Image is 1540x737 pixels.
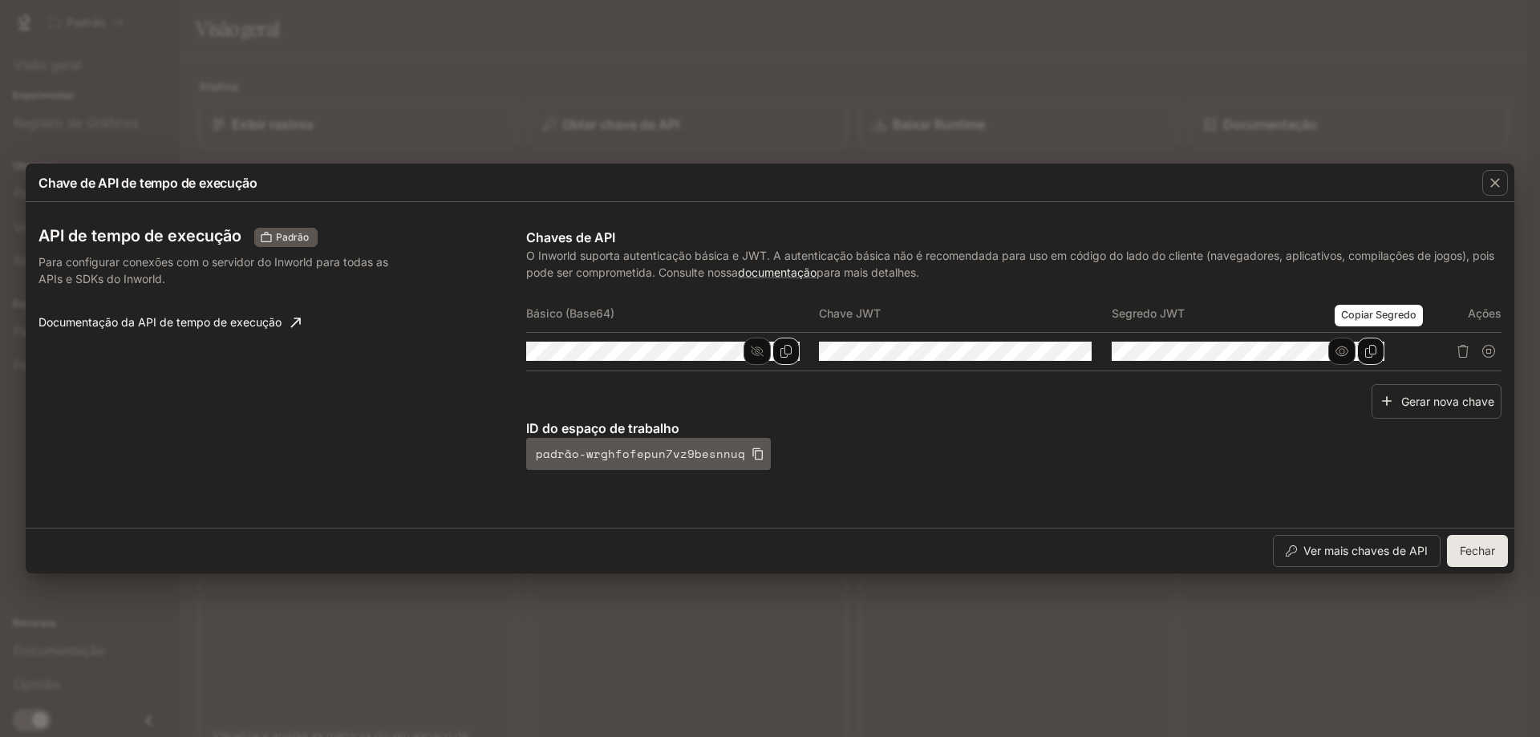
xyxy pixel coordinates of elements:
font: Ver mais chaves de API [1303,544,1428,557]
font: Copiar Segredo [1341,309,1416,321]
font: para mais detalhes. [817,265,919,279]
font: Chave JWT [819,306,881,320]
button: Gerar nova chave [1372,384,1501,419]
button: padrão-wrghfofepun7vz9besnnuq [526,438,771,470]
font: padrão-wrghfofepun7vz9besnnuq [536,445,745,462]
font: Segredo JWT [1112,306,1185,320]
button: Suspender chave de API [1476,338,1501,364]
font: Chaves de API [526,229,615,245]
font: API de tempo de execução [38,226,241,245]
div: Essas chaves serão aplicadas somente ao seu espaço de trabalho atual [254,228,318,247]
button: Copiar Básico (Base64) [772,338,800,365]
button: Fechar [1447,535,1508,567]
font: Chave de API de tempo de execução [38,175,257,191]
button: Ver mais chaves de API [1273,535,1441,567]
a: documentação [738,265,817,279]
button: Excluir chave de API [1450,338,1476,364]
a: Documentação da API de tempo de execução [32,306,307,338]
font: O Inworld suporta autenticação básica e JWT. A autenticação básica não é recomendada para uso em ... [526,249,1494,279]
font: Gerar nova chave [1401,394,1494,407]
font: ID do espaço de trabalho [526,420,679,436]
font: Para configurar conexões com o servidor do Inworld para todas as APIs e SDKs do Inworld. [38,255,388,285]
font: Básico (Base64) [526,306,614,320]
button: Copiar Segredo [1357,338,1384,365]
font: Ações [1468,306,1501,320]
font: Documentação da API de tempo de execução [38,315,282,329]
font: Fechar [1460,544,1495,557]
font: Padrão [276,231,309,243]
